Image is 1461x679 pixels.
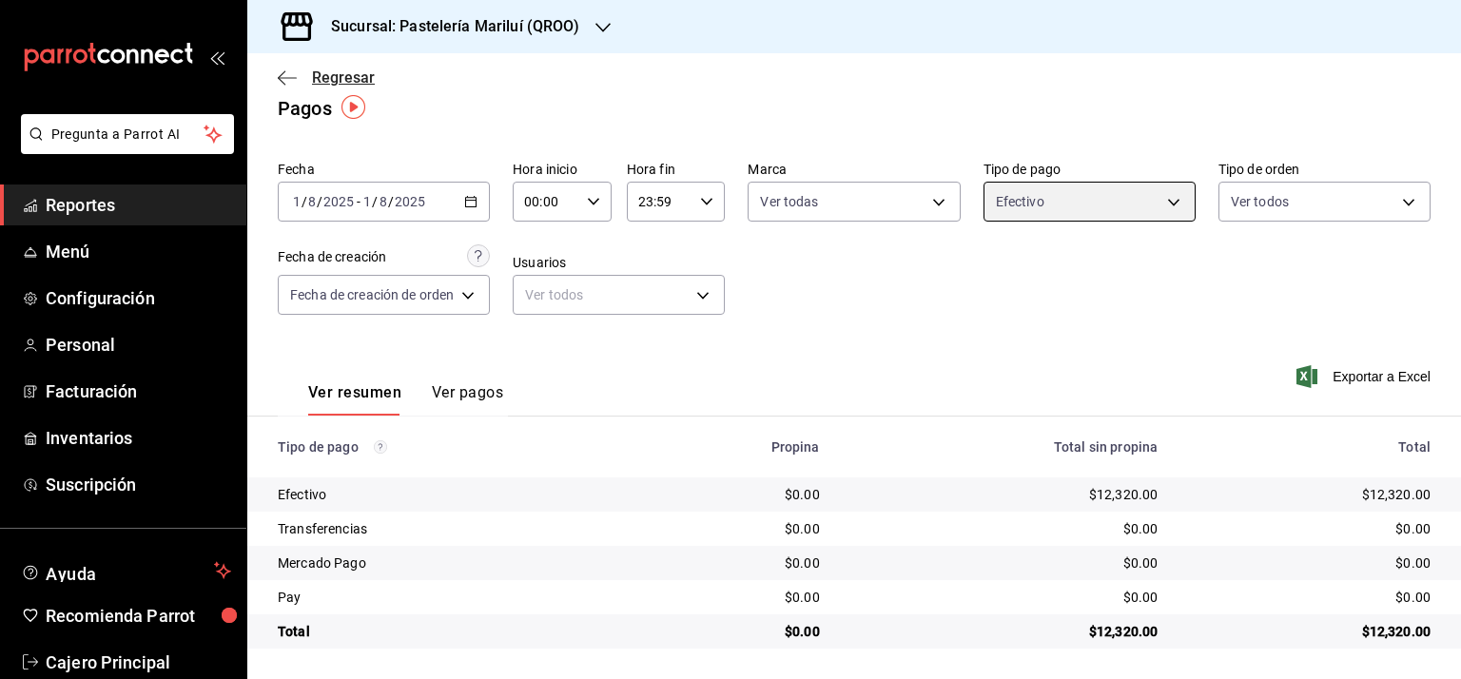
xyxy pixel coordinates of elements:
button: Regresar [278,68,375,87]
div: Efectivo [278,485,621,504]
div: $12,320.00 [1188,622,1431,641]
label: Fecha [278,163,490,176]
button: Ver resumen [308,383,401,416]
span: Reportes [46,192,231,218]
div: Propina [652,439,820,455]
span: Fecha de creación de orden [290,285,454,304]
div: $0.00 [1188,553,1431,572]
div: $0.00 [652,485,820,504]
div: Fecha de creación [278,247,386,267]
div: $0.00 [652,588,820,607]
span: Suscripción [46,472,231,497]
span: Pregunta a Parrot AI [51,125,205,145]
div: Total sin propina [850,439,1159,455]
label: Marca [748,163,960,176]
div: Total [1188,439,1431,455]
div: $0.00 [850,553,1159,572]
label: Usuarios [513,256,725,269]
img: Tooltip marker [341,95,365,119]
span: Menú [46,239,231,264]
input: -- [379,194,388,209]
span: Inventarios [46,425,231,451]
span: Recomienda Parrot [46,603,231,629]
div: $0.00 [652,519,820,538]
div: Transferencias [278,519,621,538]
button: Exportar a Excel [1300,365,1431,388]
span: Ayuda [46,559,206,582]
input: -- [292,194,302,209]
div: $0.00 [1188,588,1431,607]
span: Regresar [312,68,375,87]
span: / [317,194,322,209]
span: Facturación [46,378,231,404]
div: $0.00 [850,588,1159,607]
div: navigation tabs [308,383,503,416]
div: $0.00 [652,553,820,572]
label: Tipo de orden [1218,163,1431,176]
input: -- [362,194,372,209]
div: Pagos [278,94,332,123]
div: $0.00 [1188,519,1431,538]
span: Ver todos [1231,192,1289,211]
div: Mercado Pago [278,553,621,572]
div: $0.00 [652,622,820,641]
label: Tipo de pago [984,163,1196,176]
span: / [372,194,378,209]
div: Pay [278,588,621,607]
input: -- [307,194,317,209]
input: ---- [394,194,426,209]
span: Cajero Principal [46,650,231,675]
span: / [388,194,394,209]
label: Hora inicio [513,163,612,176]
div: $12,320.00 [1188,485,1431,504]
span: / [302,194,307,209]
label: Hora fin [627,163,726,176]
button: Pregunta a Parrot AI [21,114,234,154]
div: Total [278,622,621,641]
div: $12,320.00 [850,622,1159,641]
input: ---- [322,194,355,209]
span: - [357,194,360,209]
span: Personal [46,332,231,358]
button: Ver pagos [432,383,503,416]
button: open_drawer_menu [209,49,224,65]
a: Pregunta a Parrot AI [13,138,234,158]
h3: Sucursal: Pastelería Mariluí (QROO) [316,15,580,38]
span: Configuración [46,285,231,311]
div: $0.00 [850,519,1159,538]
div: Ver todos [513,275,725,315]
div: Tipo de pago [278,439,621,455]
span: Efectivo [996,192,1044,211]
div: $12,320.00 [850,485,1159,504]
span: Ver todas [760,192,818,211]
svg: Los pagos realizados con Pay y otras terminales son montos brutos. [374,440,387,454]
